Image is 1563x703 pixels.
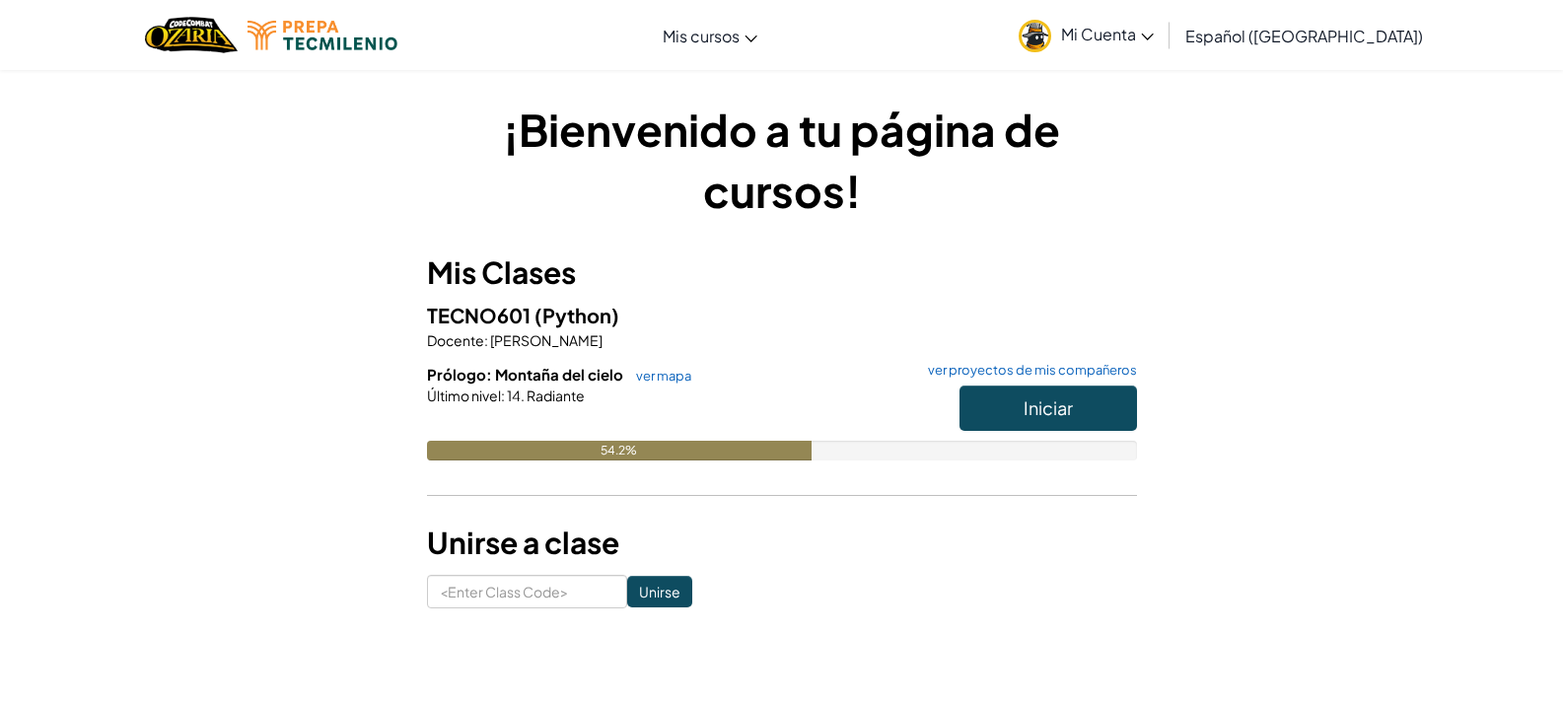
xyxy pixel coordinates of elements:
[145,15,237,55] img: Home
[145,15,237,55] a: Ozaria by CodeCombat logo
[488,331,603,349] span: [PERSON_NAME]
[427,365,626,384] span: Prólogo: Montaña del cielo
[427,303,534,327] span: TECNO601
[427,99,1137,221] h1: ¡Bienvenido a tu página de cursos!
[1024,396,1073,419] span: Iniciar
[918,364,1137,377] a: ver proyectos de mis compañeros
[1009,4,1164,66] a: Mi Cuenta
[653,9,767,62] a: Mis cursos
[427,575,627,608] input: <Enter Class Code>
[1185,26,1423,46] span: Español ([GEOGRAPHIC_DATA])
[663,26,740,46] span: Mis cursos
[626,368,691,384] a: ver mapa
[1061,24,1154,44] span: Mi Cuenta
[427,250,1137,295] h3: Mis Clases
[505,387,525,404] span: 14.
[501,387,505,404] span: :
[248,21,397,50] img: Tecmilenio logo
[627,576,692,607] input: Unirse
[427,441,812,460] div: 54.2%
[1175,9,1433,62] a: Español ([GEOGRAPHIC_DATA])
[525,387,585,404] span: Radiante
[427,387,501,404] span: Último nivel
[534,303,619,327] span: (Python)
[427,521,1137,565] h3: Unirse a clase
[959,386,1137,431] button: Iniciar
[484,331,488,349] span: :
[1019,20,1051,52] img: avatar
[427,331,484,349] span: Docente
